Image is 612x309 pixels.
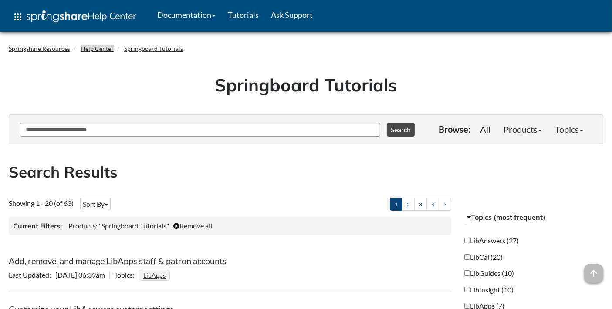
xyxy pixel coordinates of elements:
[9,271,109,279] span: [DATE] 06:39am
[464,269,514,278] label: LibGuides (10)
[584,265,603,275] a: arrow_upward
[27,10,88,22] img: Springshare
[9,161,603,183] h2: Search Results
[464,287,470,292] input: LibInsight (10)
[222,4,265,26] a: Tutorials
[114,271,139,279] span: Topics
[13,221,62,231] h3: Current Filters
[81,45,114,52] a: Help Center
[80,198,111,210] button: Sort By
[390,198,451,211] ul: Pagination of search results
[390,198,402,211] a: 1
[9,255,227,266] a: Add, remove, and manage LibApps staff & patron accounts
[9,271,55,279] span: Last Updated
[15,73,597,97] h1: Springboard Tutorials
[99,222,169,230] span: "Springboard Tutorials"
[464,254,470,260] input: LibCal (20)
[473,121,497,138] a: All
[9,45,70,52] a: Springshare Resources
[265,4,319,26] a: Ask Support
[464,285,514,295] label: LibInsight (10)
[13,12,23,22] span: apps
[414,198,427,211] a: 3
[464,238,470,243] input: LibAnswers (27)
[402,198,415,211] a: 2
[464,270,470,276] input: LibGuides (10)
[151,4,222,26] a: Documentation
[139,271,172,279] ul: Topics
[464,236,519,245] label: LibAnswers (27)
[9,199,74,207] span: Showing 1 - 20 (of 63)
[68,222,98,230] span: Products:
[497,121,548,138] a: Products
[464,303,470,309] input: LibApps (7)
[439,198,451,211] a: >
[464,210,603,225] button: Topics (most frequent)
[7,4,142,30] a: apps Help Center
[88,10,136,21] span: Help Center
[387,123,415,137] button: Search
[142,269,167,282] a: LibApps
[426,198,439,211] a: 4
[173,222,212,230] a: Remove all
[124,45,183,52] a: Springboard Tutorials
[464,252,503,262] label: LibCal (20)
[548,121,590,138] a: Topics
[584,264,603,283] span: arrow_upward
[439,123,470,135] p: Browse:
